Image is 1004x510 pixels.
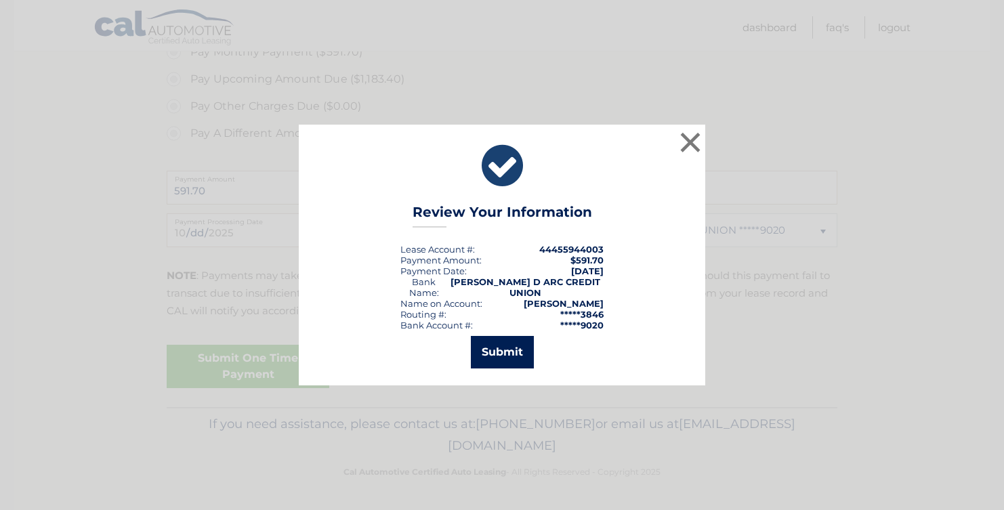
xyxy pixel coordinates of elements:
[413,204,592,228] h3: Review Your Information
[400,255,482,265] div: Payment Amount:
[400,320,473,331] div: Bank Account #:
[400,244,475,255] div: Lease Account #:
[677,129,704,156] button: ×
[400,265,467,276] div: :
[471,336,534,368] button: Submit
[524,298,604,309] strong: [PERSON_NAME]
[400,276,447,298] div: Bank Name:
[539,244,604,255] strong: 44455944003
[400,265,465,276] span: Payment Date
[451,276,600,298] strong: [PERSON_NAME] D ARC CREDIT UNION
[400,298,482,309] div: Name on Account:
[400,309,446,320] div: Routing #:
[570,255,604,265] span: $591.70
[571,265,604,276] span: [DATE]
